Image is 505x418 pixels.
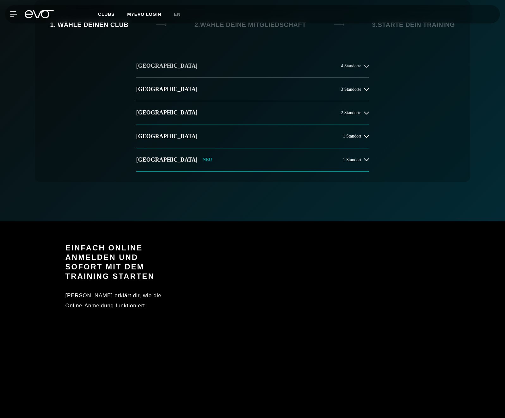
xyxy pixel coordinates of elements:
button: [GEOGRAPHIC_DATA]NEU1 Standort [136,148,369,172]
button: [GEOGRAPHIC_DATA]2 Standorte [136,101,369,125]
button: [GEOGRAPHIC_DATA]3 Standorte [136,78,369,101]
span: 4 Standorte [341,64,361,68]
span: 2 Standorte [341,110,361,115]
a: en [174,11,188,18]
span: 3 Standorte [341,87,361,92]
button: [GEOGRAPHIC_DATA]4 Standorte [136,54,369,78]
h2: [GEOGRAPHIC_DATA] [136,62,198,70]
a: Clubs [98,11,127,17]
button: [GEOGRAPHIC_DATA]1 Standort [136,125,369,148]
p: NEU [203,157,212,163]
a: MYEVO LOGIN [127,12,161,17]
h2: [GEOGRAPHIC_DATA] [136,109,198,117]
h2: [GEOGRAPHIC_DATA] [136,85,198,93]
span: 1 Standort [343,134,361,138]
span: en [174,12,181,17]
span: 1 Standort [343,157,361,162]
span: Clubs [98,12,114,17]
h2: [GEOGRAPHIC_DATA] [136,156,198,164]
div: [PERSON_NAME] erklärt dir, wie die Online-Anmeldung funktioniert. [65,291,178,311]
h3: Einfach online anmelden und sofort mit dem Training starten [65,243,178,281]
h2: [GEOGRAPHIC_DATA] [136,132,198,140]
